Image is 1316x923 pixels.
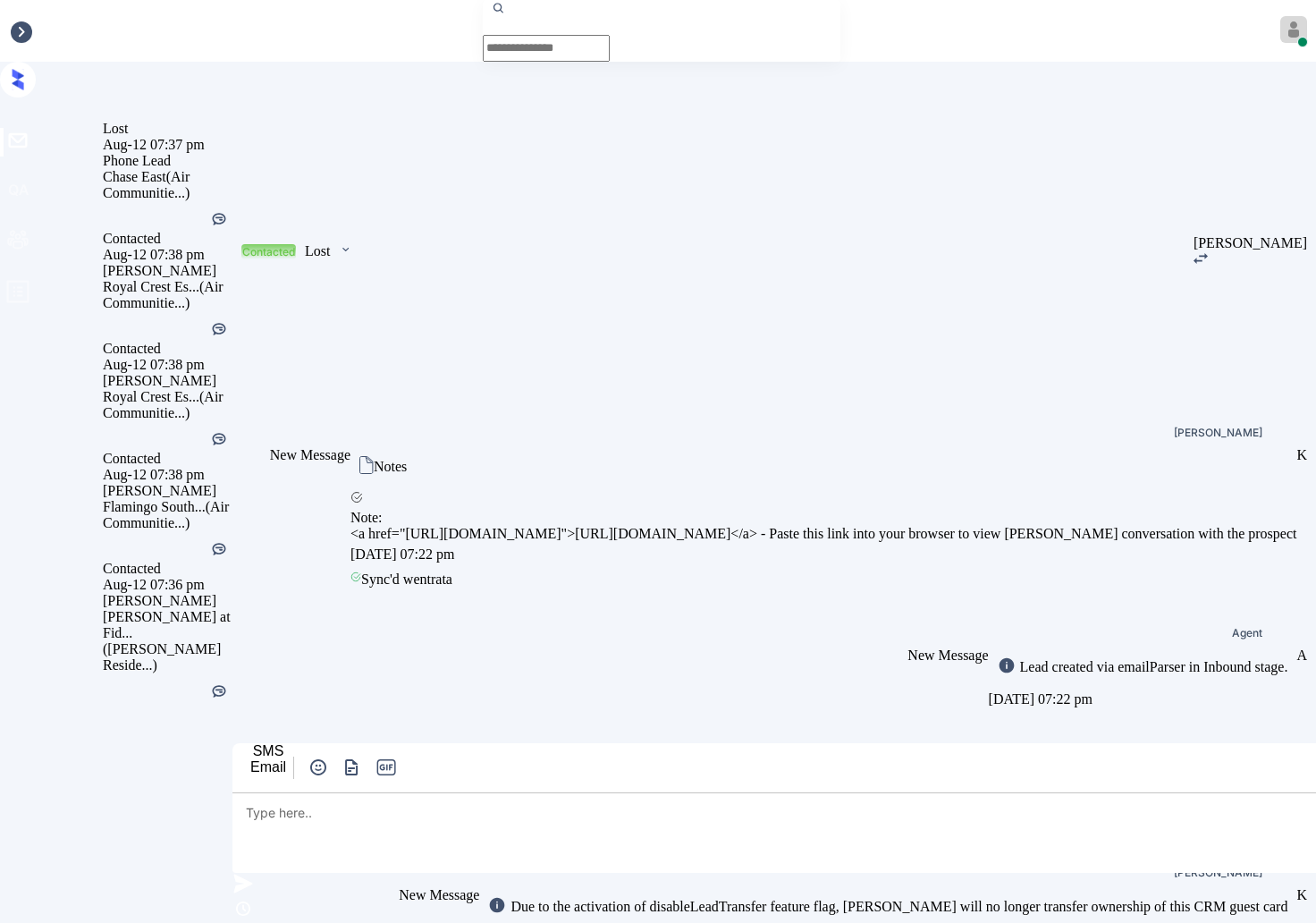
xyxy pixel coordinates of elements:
[103,137,232,153] div: Aug-12 07:37 pm
[350,510,1296,526] div: Note:
[210,320,228,338] img: Kelsey was silent
[210,430,228,448] img: Kelsey was silent
[103,467,232,483] div: Aug-12 07:38 pm
[1194,253,1208,264] img: icon-zuma
[103,561,232,577] div: Contacted
[210,540,228,561] div: Kelsey was silent
[1194,235,1307,251] div: [PERSON_NAME]
[103,609,232,673] div: [PERSON_NAME] at Fid... ([PERSON_NAME] Reside...)
[339,241,352,258] img: icon-zuma
[270,447,350,462] span: New Message
[242,245,295,258] div: Contacted
[350,542,1296,567] div: [DATE] 07:22 pm
[103,577,232,593] div: Aug-12 07:36 pm
[341,757,363,778] img: icon-zuma
[907,648,988,663] span: New Message
[350,526,1296,542] div: <a href="[URL][DOMAIN_NAME]">[URL][DOMAIN_NAME]</a> - Paste this link into your browser to view [...
[210,540,228,558] img: Kelsey was silent
[1296,648,1307,664] div: A
[103,593,232,609] div: [PERSON_NAME]
[1296,447,1307,463] div: K
[374,459,407,475] div: Notes
[103,121,232,137] div: Lost
[989,687,1297,712] div: [DATE] 07:22 pm
[308,757,329,778] img: icon-zuma
[1232,628,1262,639] span: Agent
[103,357,232,373] div: Aug-12 07:38 pm
[103,231,232,247] div: Contacted
[9,23,42,39] div: Inbox
[210,210,228,231] div: Kelsey was silent
[5,279,30,310] span: profile
[103,483,232,499] div: [PERSON_NAME]
[305,243,330,259] div: Lost
[103,263,232,279] div: [PERSON_NAME]
[250,759,286,775] div: Email
[359,456,374,474] img: icon-zuma
[103,373,232,389] div: [PERSON_NAME]
[250,743,286,759] div: SMS
[232,873,254,894] img: icon-zuma
[103,451,232,467] div: Contacted
[210,210,228,228] img: Kelsey was silent
[103,389,232,421] div: Royal Crest Es... (Air Communitie...)
[103,279,232,311] div: Royal Crest Es... (Air Communitie...)
[210,682,228,700] img: Kelsey was silent
[103,153,232,169] div: Phone Lead
[103,247,232,263] div: Aug-12 07:38 pm
[210,682,228,703] div: Kelsey was silent
[1280,16,1307,43] img: avatar
[210,430,228,451] div: Kelsey was silent
[103,341,232,357] div: Contacted
[350,567,1296,592] div: Sync'd w entrata
[1016,659,1288,675] div: Lead created via emailParser in Inbound stage.
[210,320,228,341] div: Kelsey was silent
[103,169,232,201] div: Chase East (Air Communitie...)
[1174,428,1262,438] div: [PERSON_NAME]
[350,491,363,504] img: icon-zuma
[232,898,254,919] img: icon-zuma
[103,499,232,531] div: Flamingo South... (Air Communitie...)
[998,656,1016,674] img: icon-zuma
